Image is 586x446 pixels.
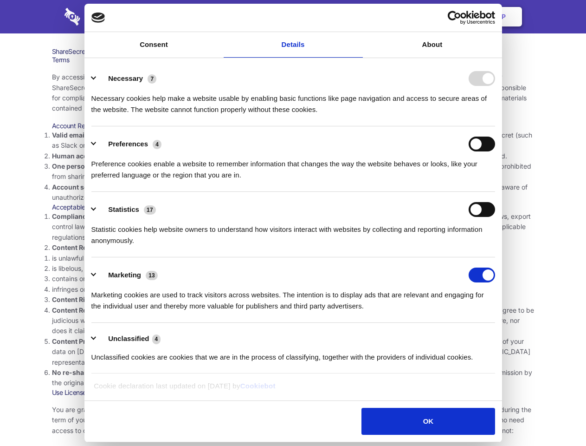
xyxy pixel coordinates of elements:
[144,205,156,215] span: 17
[52,211,534,243] li: Your use of the Sharesecret must not violate any applicable laws, including copyright or trademar...
[87,380,499,399] div: Cookie declaration last updated on [DATE] by
[52,122,534,130] h3: Account Requirements
[52,284,534,295] li: infringes on any proprietary right of any party, including patent, trademark, trade secret, copyr...
[363,32,502,58] a: About
[52,212,192,220] strong: Compliance with local laws and regulations.
[91,333,167,345] button: Unclassified (4)
[52,274,534,284] li: contains or installs any active malware or exploits, or uses our platform for exploit delivery (s...
[52,130,534,151] li: You must provide a valid email address, either directly, or through approved third-party integrat...
[91,202,162,217] button: Statistics (17)
[91,268,164,282] button: Marketing (13)
[52,295,102,303] strong: Content Rights.
[272,2,313,31] a: Pricing
[414,11,495,25] a: Usercentrics Cookiebot - opens in a new window
[52,72,534,114] p: By accessing the Sharesecret web application at and any other related services, apps and software...
[91,86,495,115] div: Necessary cookies help make a website usable by enabling basic functions like page navigation and...
[52,243,534,295] li: You agree NOT to use Sharesecret to upload or share content that:
[64,8,144,26] img: logo-wordmark-white-trans-d4663122ce5f474addd5e946df7df03e33cb6a1c49d2221995e7729f52c070b2.svg
[91,345,495,363] div: Unclassified cookies are cookies that we are in the process of classifying, together with the pro...
[240,382,276,390] a: Cookiebot
[224,32,363,58] a: Details
[108,74,143,82] label: Necessary
[52,161,534,182] li: You are not allowed to share account credentials. Each account is dedicated to the individual who...
[91,71,162,86] button: Necessary (7)
[52,253,534,263] li: is unlawful or promotes unlawful activities
[52,405,534,436] p: You are granted permission to use the [DEMOGRAPHIC_DATA] services, subject to these terms of serv...
[52,306,126,314] strong: Content Responsibility.
[152,334,161,344] span: 4
[91,217,495,246] div: Statistic cookies help website owners to understand how visitors interact with websites by collec...
[52,47,534,56] h1: ShareSecret Terms of Service
[52,162,131,170] strong: One person per account.
[52,336,534,367] li: You understand that [DEMOGRAPHIC_DATA] or it’s representatives have no ability to retrieve the pl...
[540,400,575,435] iframe: Drift Widget Chat Controller
[52,367,534,388] li: If you were the recipient of a Sharesecret link, you agree not to re-share it with anyone else, u...
[108,271,141,279] label: Marketing
[84,32,224,58] a: Consent
[52,203,534,211] h3: Acceptable Use
[153,140,161,149] span: 4
[52,152,108,160] strong: Human accounts.
[108,205,139,213] label: Statistics
[361,408,495,435] button: OK
[108,140,148,148] label: Preferences
[52,295,534,305] li: You agree that you will use Sharesecret only to secure and share content that you have the right ...
[91,282,495,312] div: Marketing cookies are used to track visitors across websites. The intention is to display ads tha...
[52,151,534,161] li: Only human beings may create accounts. “Bot” accounts — those created by software, in an automate...
[52,388,534,397] h3: Use License
[148,74,156,84] span: 7
[52,337,104,345] strong: Content Privacy.
[52,56,534,64] h3: Terms
[52,305,534,336] li: You are solely responsible for the content you share on Sharesecret, and with the people you shar...
[91,151,495,181] div: Preference cookies enable a website to remember information that changes the way the website beha...
[52,368,99,376] strong: No re-sharing.
[52,182,534,203] li: You are responsible for your own account security, including the security of your Sharesecret acc...
[52,263,534,274] li: is libelous, defamatory, or fraudulent
[52,243,120,251] strong: Content Restrictions.
[421,2,461,31] a: Login
[146,271,158,280] span: 13
[52,131,89,139] strong: Valid email.
[52,183,108,191] strong: Account security.
[91,13,105,23] img: logo
[91,137,167,151] button: Preferences (4)
[376,2,419,31] a: Contact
